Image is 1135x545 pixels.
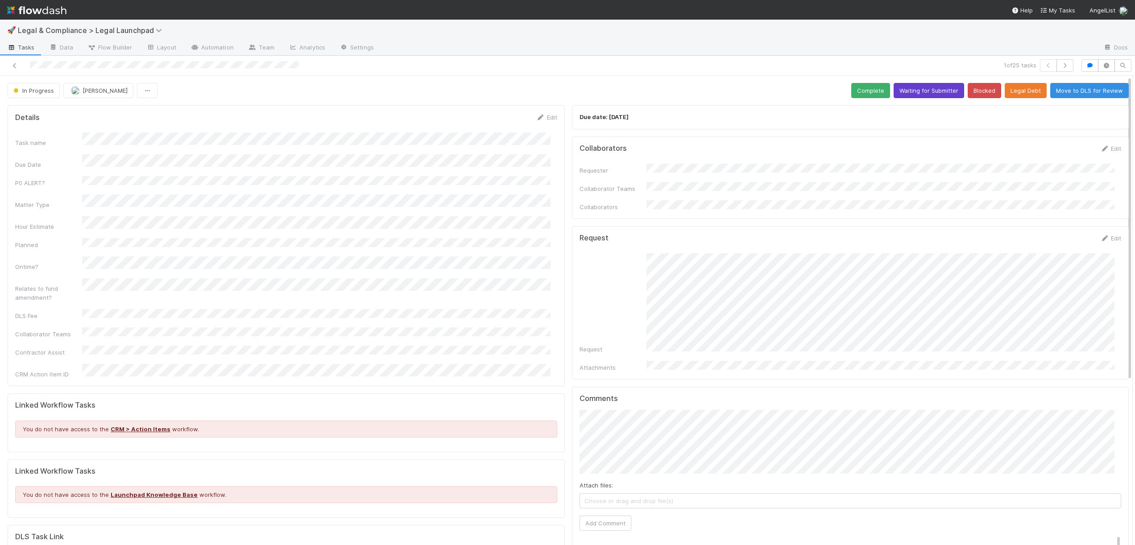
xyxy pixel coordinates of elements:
div: CRM Action Item ID [15,370,82,379]
a: Automation [183,41,241,55]
button: In Progress [8,83,60,98]
div: You do not have access to the workflow. [15,421,557,438]
a: Edit [1100,145,1121,152]
div: Collaborators [580,202,646,211]
div: Task name [15,138,82,147]
span: 🚀 [7,26,16,34]
div: Relates to fund amendment? [15,284,82,302]
button: Waiting for Submitter [894,83,964,98]
label: Attach files: [580,481,613,490]
span: Choose or drag and drop file(s) [580,494,1121,508]
h5: Comments [580,394,1122,403]
h5: Linked Workflow Tasks [15,467,557,476]
h5: Request [580,234,609,243]
span: Legal & Compliance > Legal Launchpad [18,26,166,35]
div: Ontime? [15,262,82,271]
h5: DLS Task Link [15,533,64,541]
a: Docs [1096,41,1135,55]
a: My Tasks [1040,6,1075,15]
a: Edit [1100,235,1121,242]
div: Attachments [580,363,646,372]
a: Flow Builder [80,41,139,55]
div: Planned [15,240,82,249]
span: Tasks [7,43,35,52]
a: Layout [139,41,183,55]
h5: Linked Workflow Tasks [15,401,557,410]
a: CRM > Action Items [111,425,170,433]
span: In Progress [12,87,54,94]
strong: Due date: [DATE] [580,113,629,120]
button: Blocked [968,83,1001,98]
img: logo-inverted-e16ddd16eac7371096b0.svg [7,3,66,18]
span: 1 of 25 tasks [1004,61,1036,70]
div: Hour Estimate [15,222,82,231]
a: Settings [332,41,381,55]
div: Collaborator Teams [15,330,82,339]
button: Move to DLS for Review [1050,83,1129,98]
div: Contractor Assist [15,348,82,357]
span: My Tasks [1040,7,1075,14]
button: Complete [851,83,890,98]
div: Due Date [15,160,82,169]
div: You do not have access to the workflow. [15,486,557,503]
span: Flow Builder [87,43,132,52]
div: Request [580,345,646,354]
a: Edit [536,114,557,121]
h5: Collaborators [580,144,627,153]
div: Collaborator Teams [580,184,646,193]
span: AngelList [1089,7,1115,14]
a: Analytics [282,41,332,55]
div: P0 ALERT? [15,178,82,187]
div: Matter Type [15,200,82,209]
img: avatar_b5be9b1b-4537-4870-b8e7-50cc2287641b.png [1119,6,1128,15]
button: Legal Debt [1005,83,1047,98]
a: Launchpad Knowledge Base [111,491,198,498]
div: Requester [580,166,646,175]
span: [PERSON_NAME] [83,87,128,94]
button: Add Comment [580,516,631,531]
button: [PERSON_NAME] [63,83,133,98]
div: DLS Fee [15,311,82,320]
div: Help [1011,6,1033,15]
h5: Details [15,113,40,122]
a: Data [42,41,80,55]
a: Team [241,41,282,55]
img: avatar_b5be9b1b-4537-4870-b8e7-50cc2287641b.png [71,86,80,95]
